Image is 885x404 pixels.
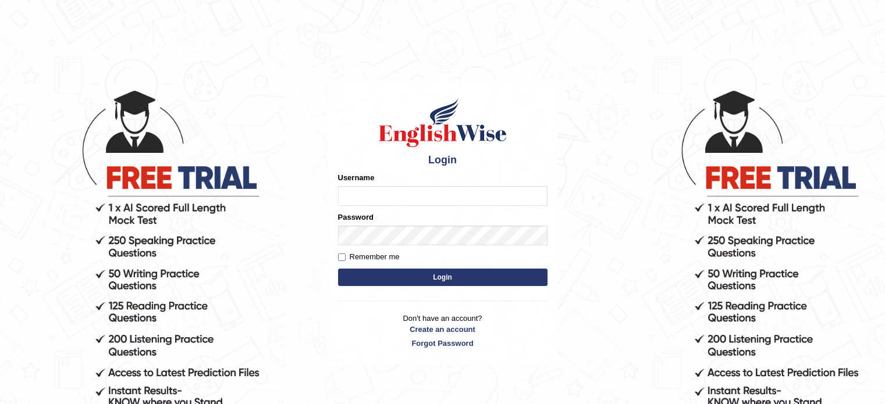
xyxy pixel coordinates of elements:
a: Create an account [338,324,548,335]
label: Password [338,212,374,223]
a: Forgot Password [338,338,548,349]
input: Remember me [338,253,346,261]
label: Username [338,172,375,183]
img: Logo of English Wise sign in for intelligent practice with AI [376,96,509,149]
label: Remember me [338,251,400,263]
p: Don't have an account? [338,313,548,349]
button: Login [338,269,548,286]
h4: Login [338,155,548,166]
